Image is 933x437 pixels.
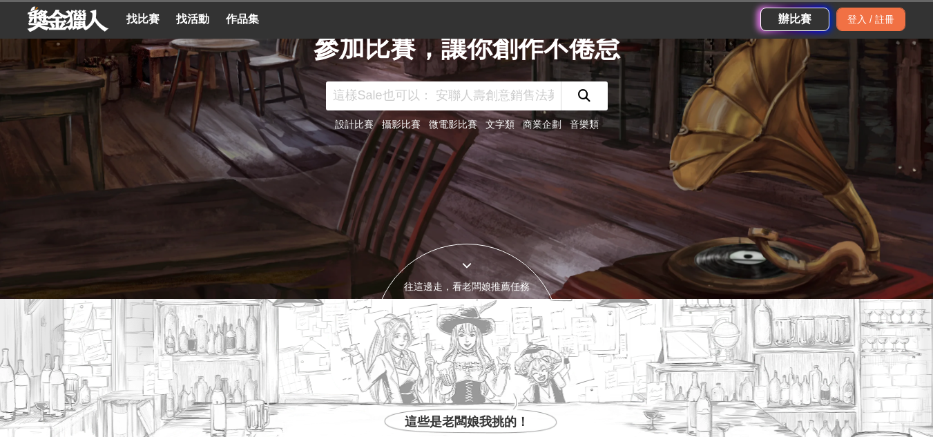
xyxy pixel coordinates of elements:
a: 設計比賽 [335,119,374,130]
a: 商業企劃 [523,119,561,130]
a: 微電影比賽 [429,119,477,130]
a: 辦比賽 [760,8,829,31]
div: 登入 / 註冊 [836,8,905,31]
div: 往這邊走，看老闆娘推薦任務 [374,280,559,294]
a: 攝影比賽 [382,119,421,130]
input: 這樣Sale也可以： 安聯人壽創意銷售法募集 [326,81,561,110]
a: 作品集 [220,10,264,29]
div: 參加比賽，讓你創作不倦怠 [314,29,620,68]
a: 文字類 [485,119,514,130]
span: 這些是老闆娘我挑的！ [405,413,529,431]
a: 音樂類 [570,119,599,130]
a: 找活動 [171,10,215,29]
a: 找比賽 [121,10,165,29]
